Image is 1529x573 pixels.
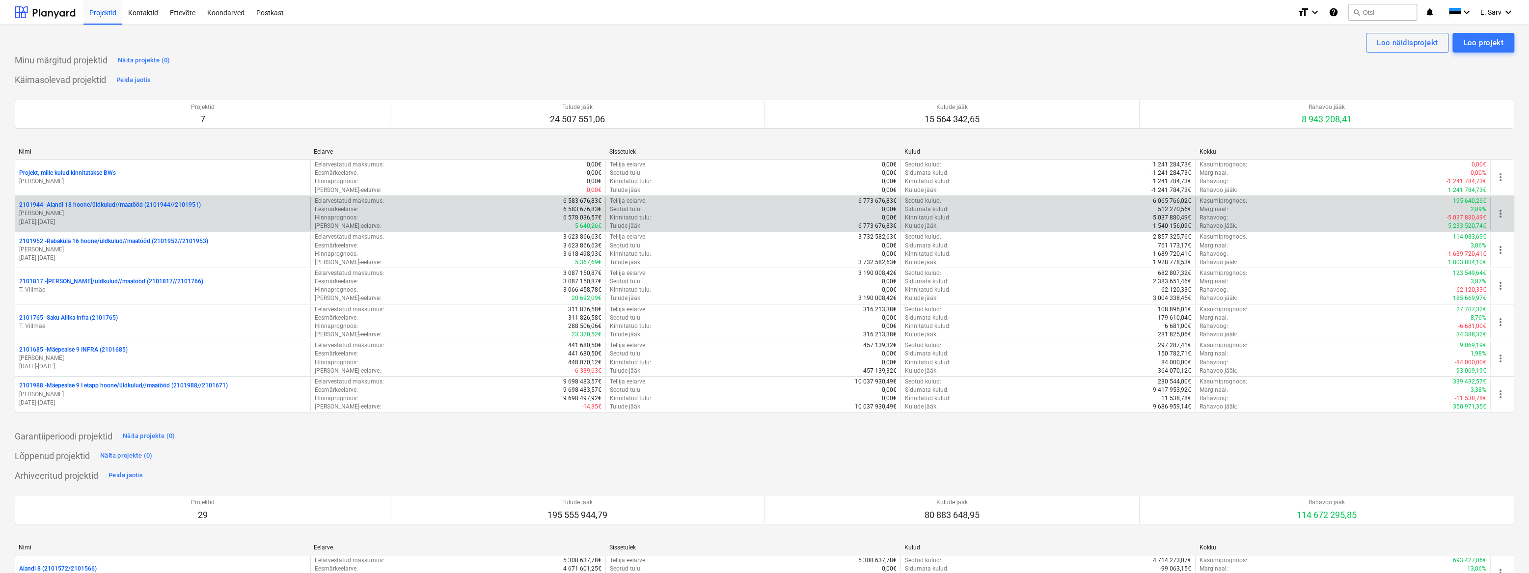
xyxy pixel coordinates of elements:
[315,222,381,230] p: [PERSON_NAME]-eelarve :
[1495,316,1506,328] span: more_vert
[904,177,950,186] p: Kinnitatud kulud :
[563,277,601,286] p: 3 087 150,87€
[1200,305,1247,314] p: Kasumiprognoos :
[881,394,896,403] p: 0,00€
[1200,367,1237,375] p: Rahavoo jääk :
[610,177,651,186] p: Kinnitatud tulu :
[881,186,896,194] p: 0,00€
[1153,233,1191,241] p: 2 857 325,76€
[19,346,306,371] div: 2101685 -Mäepealse 9 INFRA (2101685)[PERSON_NAME][DATE]-[DATE]
[610,269,647,277] p: Tellija eelarve :
[1456,305,1486,314] p: 27 707,32€
[1460,341,1486,350] p: 9 069,19€
[1200,242,1228,250] p: Marginaal :
[1471,242,1486,250] p: 3,06%
[609,148,896,155] div: Sissetulek
[582,403,601,411] p: -14,35€
[904,205,948,214] p: Sidumata kulud :
[315,394,358,403] p: Hinnaprognoos :
[19,399,306,407] p: [DATE] - [DATE]
[881,286,896,294] p: 0,00€
[610,205,642,214] p: Seotud tulu :
[904,233,941,241] p: Seotud kulud :
[610,286,651,294] p: Kinnitatud tulu :
[1471,386,1486,394] p: 3,38%
[904,350,948,358] p: Sidumata kulud :
[1200,358,1228,367] p: Rahavoog :
[1200,294,1237,302] p: Rahavoo jääk :
[1455,394,1486,403] p: -11 538,78€
[114,72,153,88] button: Peida jaotis
[123,431,175,442] div: Näita projekte (0)
[1158,242,1191,250] p: 761 173,17€
[1153,250,1191,258] p: 1 689 720,41€
[1158,378,1191,386] p: 280 544,00€
[1495,353,1506,364] span: more_vert
[904,169,948,177] p: Sidumata kulud :
[881,277,896,286] p: 0,00€
[610,403,642,411] p: Tulude jääk :
[19,237,306,262] div: 2101952 -Rabaküla 16 hoone/üldkulud//maatööd (2101952//2101953)[PERSON_NAME][DATE]-[DATE]
[904,305,941,314] p: Seotud kulud :
[315,386,358,394] p: Eesmärkeelarve :
[19,277,203,286] p: 2101817 - [PERSON_NAME]/üldkulud//maatööd (2101817//2101766)
[563,197,601,205] p: 6 583 676,83€
[904,242,948,250] p: Sidumata kulud :
[315,305,384,314] p: Eelarvestatud maksumus :
[1158,314,1191,322] p: 179 610,04€
[19,148,306,155] div: Nimi
[568,358,601,367] p: 448 070,12€
[1153,214,1191,222] p: 5 037 880,49€
[315,294,381,302] p: [PERSON_NAME]-eelarve :
[1153,277,1191,286] p: 2 383 651,46€
[904,341,941,350] p: Seotud kulud :
[610,186,642,194] p: Tulude jääk :
[563,269,601,277] p: 3 087 150,87€
[1455,358,1486,367] p: -84 000,00€
[1471,205,1486,214] p: 2,89%
[1158,269,1191,277] p: 682 807,32€
[1471,169,1486,177] p: 0,00%
[315,322,358,330] p: Hinnaprognoos :
[1495,244,1506,256] span: more_vert
[1158,350,1191,358] p: 150 782,71€
[863,305,896,314] p: 316 213,38€
[925,103,980,111] p: Kulude jääk
[881,214,896,222] p: 0,00€
[315,341,384,350] p: Eelarvestatud maksumus :
[1456,330,1486,339] p: 34 388,32€
[1200,350,1228,358] p: Marginaal :
[610,386,642,394] p: Seotud tulu :
[1200,314,1228,322] p: Marginaal :
[1495,171,1506,183] span: more_vert
[863,367,896,375] p: 457 139,32€
[1200,394,1228,403] p: Rahavoog :
[575,222,601,230] p: 5 640,26€
[881,386,896,394] p: 0,00€
[1297,6,1309,18] i: format_size
[563,394,601,403] p: 9 698 497,92€
[1153,222,1191,230] p: 1 540 156,09€
[610,341,647,350] p: Tellija eelarve :
[904,358,950,367] p: Kinnitatud kulud :
[863,330,896,339] p: 316 213,38€
[315,314,358,322] p: Eesmärkeelarve :
[19,246,306,254] p: [PERSON_NAME]
[610,314,642,322] p: Seotud tulu :
[610,394,651,403] p: Kinnitatud tulu :
[120,428,178,444] button: Näita projekte (0)
[1452,33,1514,53] button: Loo projekt
[315,258,381,267] p: [PERSON_NAME]-eelarve :
[881,250,896,258] p: 0,00€
[587,169,601,177] p: 0,00€
[1425,6,1435,18] i: notifications
[1153,294,1191,302] p: 3 004 338,45€
[19,390,306,399] p: [PERSON_NAME]
[904,314,948,322] p: Sidumata kulud :
[1200,258,1237,267] p: Rahavoo jääk :
[610,350,642,358] p: Seotud tulu :
[109,470,143,481] div: Peida jaotis
[904,367,937,375] p: Kulude jääk :
[315,367,381,375] p: [PERSON_NAME]-eelarve :
[881,169,896,177] p: 0,00€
